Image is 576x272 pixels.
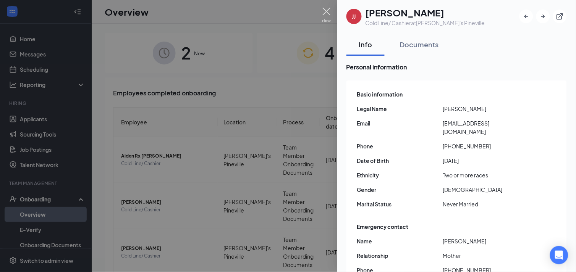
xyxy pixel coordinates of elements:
[519,10,533,23] button: ArrowLeftNew
[556,13,564,20] svg: ExternalLink
[443,251,529,260] span: Mother
[357,90,403,98] span: Basic information
[357,105,443,113] span: Legal Name
[523,13,530,20] svg: ArrowLeftNew
[443,171,529,179] span: Two or more races
[443,185,529,194] span: [DEMOGRAPHIC_DATA]
[443,237,529,245] span: [PERSON_NAME]
[352,13,356,20] div: JJ
[357,222,409,231] span: Emergency contact
[366,19,485,27] div: Cold Line/ Cashier at [PERSON_NAME]'s Pineville
[354,40,377,49] div: Info
[443,119,529,136] span: [EMAIL_ADDRESS][DOMAIN_NAME]
[539,13,547,20] svg: ArrowRight
[550,246,568,264] div: Open Intercom Messenger
[443,156,529,165] span: [DATE]
[400,40,439,49] div: Documents
[357,185,443,194] span: Gender
[357,200,443,208] span: Marital Status
[443,142,529,150] span: [PHONE_NUMBER]
[357,119,443,127] span: Email
[357,251,443,260] span: Relationship
[553,10,567,23] button: ExternalLink
[443,105,529,113] span: [PERSON_NAME]
[357,156,443,165] span: Date of Birth
[357,237,443,245] span: Name
[366,6,485,19] h1: [PERSON_NAME]
[536,10,550,23] button: ArrowRight
[357,171,443,179] span: Ethnicity
[357,142,443,150] span: Phone
[443,200,529,208] span: Never Married
[346,62,567,72] span: Personal information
